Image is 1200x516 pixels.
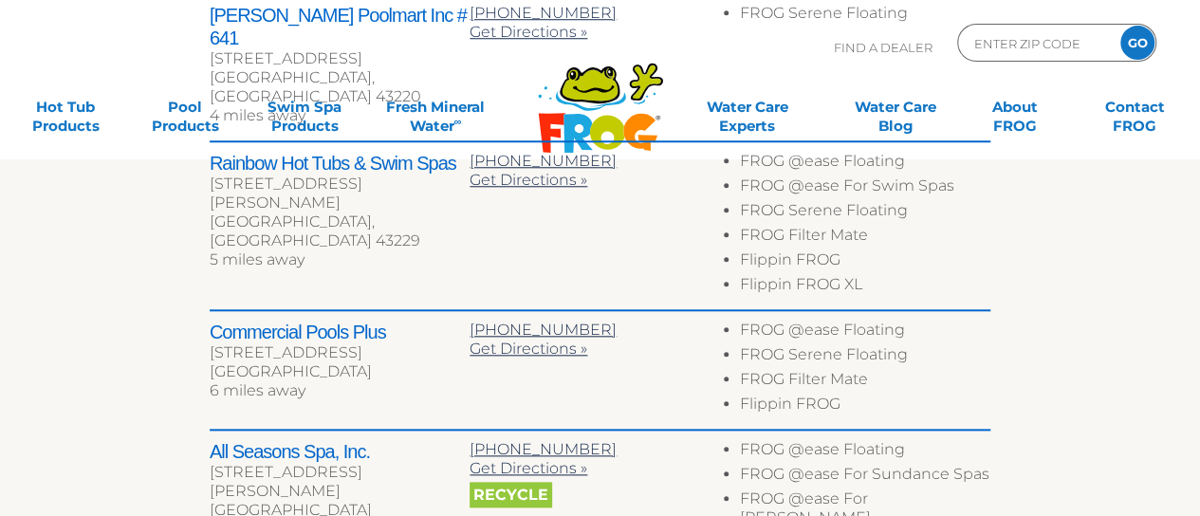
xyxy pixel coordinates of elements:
input: GO [1120,26,1154,60]
a: [PHONE_NUMBER] [470,321,617,339]
li: FROG @ease For Swim Spas [740,176,990,201]
a: Get Directions » [470,171,587,189]
h2: Commercial Pools Plus [210,321,470,343]
div: [STREET_ADDRESS] [210,343,470,362]
li: FROG Filter Mate [740,226,990,250]
li: Flippin FROG [740,250,990,275]
h2: Rainbow Hot Tubs & Swim Spas [210,152,470,175]
li: FROG @ease For Sundance Spas [740,465,990,489]
li: FROG Serene Floating [740,201,990,226]
li: FROG @ease Floating [740,440,990,465]
div: [GEOGRAPHIC_DATA], [GEOGRAPHIC_DATA] 43229 [210,212,470,250]
div: [STREET_ADDRESS][PERSON_NAME] [210,175,470,212]
li: FROG @ease Floating [740,321,990,345]
a: Hot TubProducts [19,88,112,126]
a: Get Directions » [470,23,587,41]
h2: [PERSON_NAME] Poolmart Inc # 641 [210,4,470,49]
a: AboutFROG [969,88,1062,126]
li: FROG Filter Mate [740,370,990,395]
a: [PHONE_NUMBER] [470,440,617,458]
div: [GEOGRAPHIC_DATA], [GEOGRAPHIC_DATA] 43220 [210,68,470,106]
a: [PHONE_NUMBER] [470,4,617,22]
li: FROG Serene Floating [740,4,990,28]
span: 5 miles away [210,250,305,268]
span: Recycle [470,482,552,507]
li: FROG Serene Floating [740,345,990,370]
li: Flippin FROG XL [740,275,990,300]
span: 4 miles away [210,106,305,124]
a: Get Directions » [470,459,587,477]
a: [PHONE_NUMBER] [470,152,617,170]
h2: All Seasons Spa, Inc. [210,440,470,463]
div: [GEOGRAPHIC_DATA] [210,362,470,381]
li: FROG @ease Floating [740,152,990,176]
span: 6 miles away [210,381,305,399]
a: ContactFROG [1088,88,1181,126]
div: [STREET_ADDRESS] [210,49,470,68]
li: Flippin FROG [740,395,990,419]
a: PoolProducts [138,88,231,126]
div: [STREET_ADDRESS][PERSON_NAME] [210,463,470,501]
a: Get Directions » [470,340,587,358]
